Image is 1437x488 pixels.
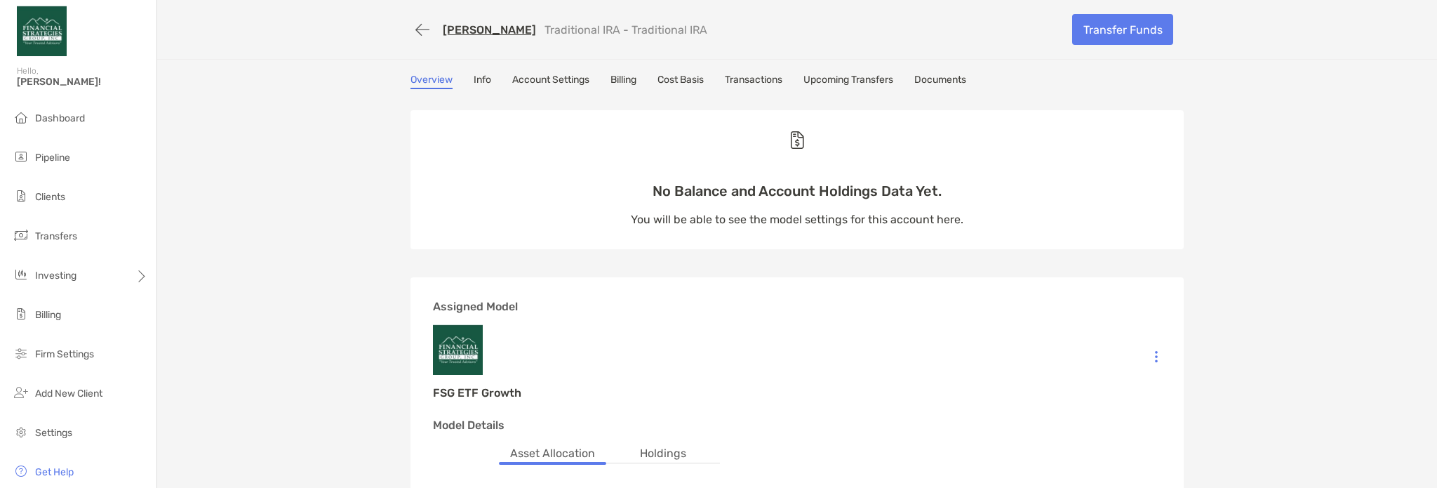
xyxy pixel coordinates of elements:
[35,427,72,439] span: Settings
[544,23,707,37] p: Traditional IRA - Traditional IRA
[725,74,782,89] a: Transactions
[35,348,94,360] span: Firm Settings
[13,187,29,204] img: clients icon
[433,386,521,400] h3: FSG ETF Growth
[1155,350,1158,363] img: Icon List Menu
[629,445,697,463] li: Holdings
[13,463,29,480] img: get-help icon
[443,23,536,37] a: [PERSON_NAME]
[410,74,453,89] a: Overview
[512,74,589,89] a: Account Settings
[17,76,148,88] span: [PERSON_NAME]!
[13,227,29,244] img: transfers icon
[13,423,29,440] img: settings icon
[17,6,67,56] img: Zoe Logo
[657,74,704,89] a: Cost Basis
[35,309,61,321] span: Billing
[35,112,85,124] span: Dashboard
[13,109,29,126] img: dashboard icon
[610,74,636,89] a: Billing
[35,152,70,164] span: Pipeline
[433,300,1161,313] h3: Assigned Model
[35,270,76,282] span: Investing
[631,211,963,228] p: You will be able to see the model settings for this account here.
[13,266,29,283] img: investing icon
[1072,14,1173,45] a: Transfer Funds
[631,183,963,200] p: No Balance and Account Holdings Data Yet.
[35,191,65,203] span: Clients
[13,305,29,322] img: billing icon
[433,324,1161,375] img: Company image
[35,230,77,242] span: Transfers
[499,445,606,463] li: Asset Allocation
[803,74,893,89] a: Upcoming Transfers
[13,384,29,401] img: add_new_client icon
[474,74,491,89] a: Info
[35,388,102,400] span: Add New Client
[35,466,74,478] span: Get Help
[914,74,966,89] a: Documents
[13,148,29,165] img: pipeline icon
[433,416,1161,434] p: Model Details
[13,345,29,362] img: firm-settings icon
